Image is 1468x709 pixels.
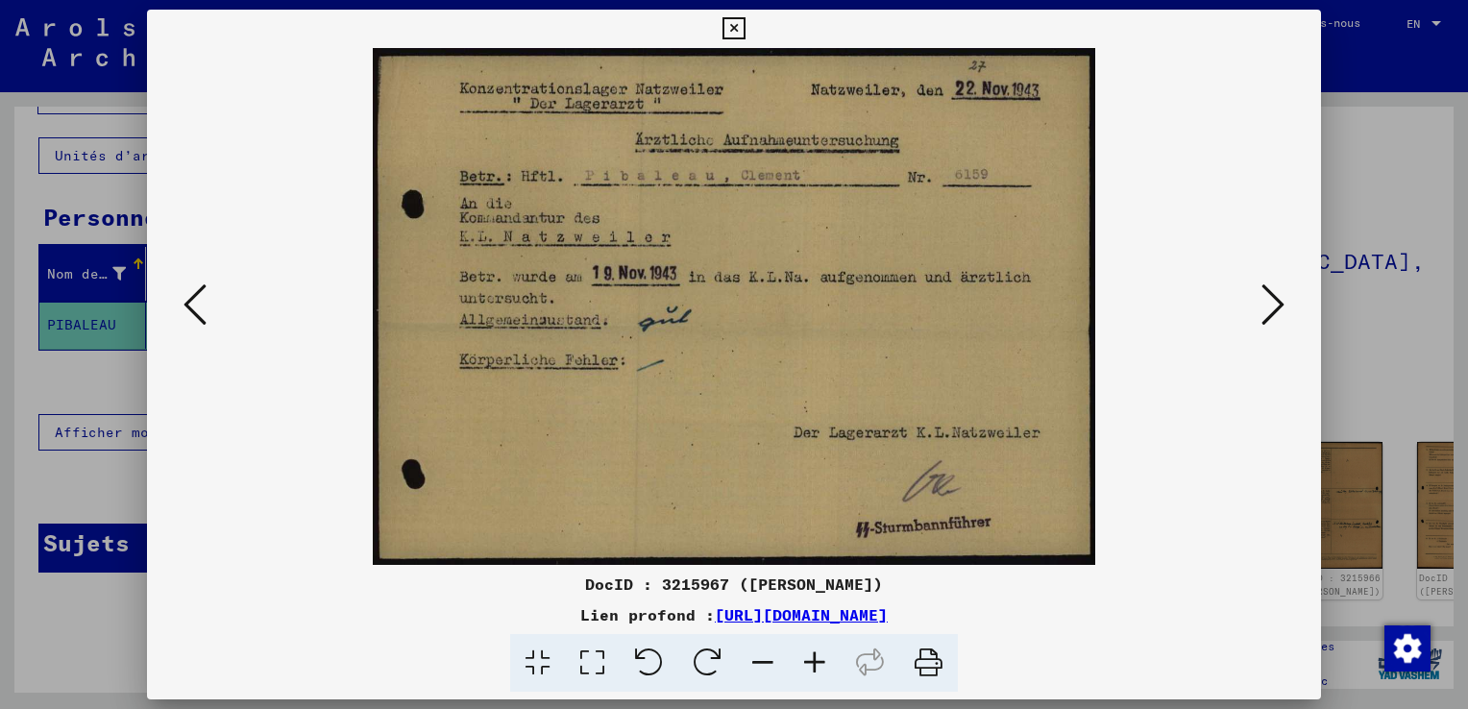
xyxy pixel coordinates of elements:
a: [URL][DOMAIN_NAME] [715,605,888,624]
div: Lien profond : [147,603,1321,626]
div: Modifier le consentement [1383,624,1430,671]
img: 001.jpg [212,48,1256,565]
div: DocID : 3215967 ([PERSON_NAME]) [147,573,1321,596]
img: Modifier le consentement [1384,625,1431,672]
